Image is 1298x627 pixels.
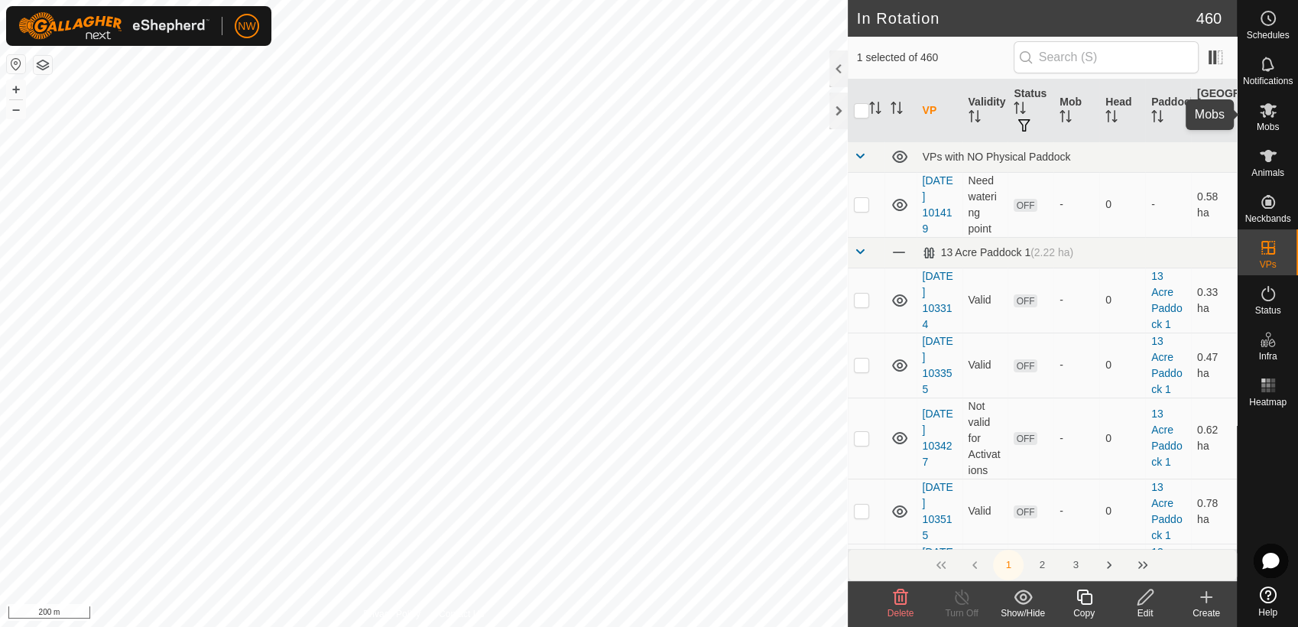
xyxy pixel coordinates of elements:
td: Not valid for Activations [962,398,1008,479]
td: Valid [962,333,1008,398]
th: Mob [1053,80,1099,142]
p-sorticon: Activate to sort [1197,120,1209,132]
td: 0.58 ha [1191,172,1237,237]
td: - [1145,172,1191,237]
button: Next Page [1094,550,1124,580]
span: (2.22 ha) [1030,246,1073,258]
div: Turn Off [931,606,992,620]
button: 3 [1060,550,1091,580]
th: VP [917,80,962,142]
div: 13 Acre Paddock 1 [923,246,1074,259]
button: Reset Map [7,55,25,73]
td: 0 [1099,172,1145,237]
a: 13 Acre Paddock 1 [1151,335,1182,395]
button: – [7,100,25,119]
td: 0.47 ha [1191,333,1237,398]
div: Create [1176,606,1237,620]
div: Show/Hide [992,606,1053,620]
td: 1 ha [1191,544,1237,609]
td: 0.78 ha [1191,479,1237,544]
span: Help [1258,608,1277,617]
span: Schedules [1246,31,1289,40]
p-sorticon: Activate to sort [891,104,903,116]
a: [DATE] 170542 [923,546,953,606]
th: Paddock [1145,80,1191,142]
th: Status [1008,80,1053,142]
span: Heatmap [1249,398,1287,407]
td: 0 [1099,268,1145,333]
span: OFF [1014,359,1037,372]
span: NW [238,18,255,34]
span: Status [1254,306,1280,315]
a: [DATE] 103314 [923,270,953,330]
p-sorticon: Activate to sort [869,104,881,116]
button: 1 [993,550,1024,580]
div: Copy [1053,606,1115,620]
span: VPs [1259,260,1276,269]
a: Help [1238,580,1298,623]
img: Gallagher Logo [18,12,209,40]
span: Animals [1251,168,1284,177]
th: [GEOGRAPHIC_DATA] Area [1191,80,1237,142]
a: 13 Acre Paddock 1 [1151,481,1182,541]
span: Neckbands [1244,214,1290,223]
td: Valid [962,479,1008,544]
a: [DATE] 103427 [923,408,953,468]
span: 1 selected of 460 [857,50,1014,66]
span: 460 [1196,7,1222,30]
a: [DATE] 103515 [923,481,953,541]
td: 0 [1099,479,1145,544]
td: Valid [962,268,1008,333]
p-sorticon: Activate to sort [1014,104,1026,116]
div: - [1059,357,1093,373]
div: Edit [1115,606,1176,620]
p-sorticon: Activate to sort [1105,112,1118,125]
span: OFF [1014,432,1037,445]
a: [DATE] 101419 [923,174,953,235]
div: VPs with NO Physical Paddock [923,151,1231,163]
a: 13 Acre Paddock 1 [1151,546,1182,606]
a: 13 Acre Paddock 1 [1151,270,1182,330]
td: Need watering point [962,172,1008,237]
span: OFF [1014,294,1037,307]
td: 0 [1099,398,1145,479]
div: - [1059,292,1093,308]
h2: In Rotation [857,9,1196,28]
td: 0.33 ha [1191,268,1237,333]
button: 2 [1027,550,1057,580]
p-sorticon: Activate to sort [1151,112,1163,125]
button: + [7,80,25,99]
a: Privacy Policy [363,607,420,621]
span: Mobs [1257,122,1279,132]
span: Infra [1258,352,1277,361]
span: OFF [1014,199,1037,212]
span: OFF [1014,505,1037,518]
p-sorticon: Activate to sort [1059,112,1072,125]
button: Map Layers [34,56,52,74]
a: 13 Acre Paddock 1 [1151,408,1182,468]
div: - [1059,197,1093,213]
th: Head [1099,80,1145,142]
span: Delete [888,608,914,619]
td: Valid [962,544,1008,609]
td: 0 [1099,333,1145,398]
td: 0 [1099,544,1145,609]
div: - [1059,503,1093,519]
input: Search (S) [1014,41,1199,73]
span: Notifications [1243,76,1293,86]
a: Contact Us [439,607,484,621]
td: 0.62 ha [1191,398,1237,479]
p-sorticon: Activate to sort [969,112,981,125]
div: - [1059,430,1093,447]
button: Last Page [1128,550,1158,580]
th: Validity [962,80,1008,142]
a: [DATE] 103355 [923,335,953,395]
